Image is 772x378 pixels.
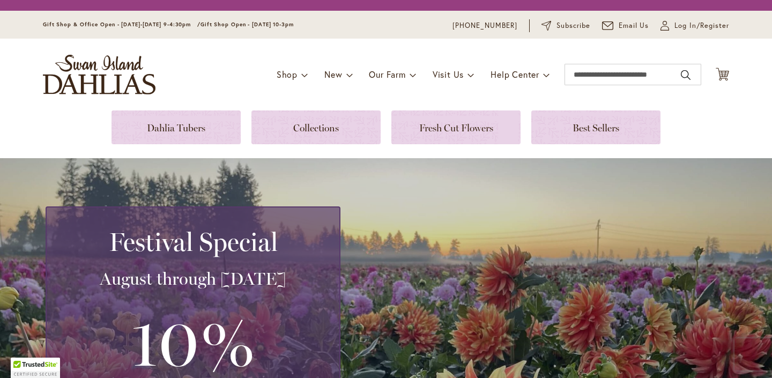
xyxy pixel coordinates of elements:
a: [PHONE_NUMBER] [452,20,517,31]
span: Visit Us [433,69,464,80]
a: Subscribe [541,20,590,31]
span: Help Center [491,69,539,80]
a: Email Us [602,20,649,31]
span: Our Farm [369,69,405,80]
span: New [324,69,342,80]
span: Subscribe [556,20,590,31]
div: TrustedSite Certified [11,358,60,378]
span: Log In/Register [674,20,729,31]
span: Shop [277,69,298,80]
button: Search [681,66,691,84]
span: Email Us [619,20,649,31]
a: Log In/Register [660,20,729,31]
span: Gift Shop Open - [DATE] 10-3pm [201,21,294,28]
span: Gift Shop & Office Open - [DATE]-[DATE] 9-4:30pm / [43,21,201,28]
h3: August through [DATE] [60,268,326,290]
a: store logo [43,55,155,94]
h2: Festival Special [60,227,326,257]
